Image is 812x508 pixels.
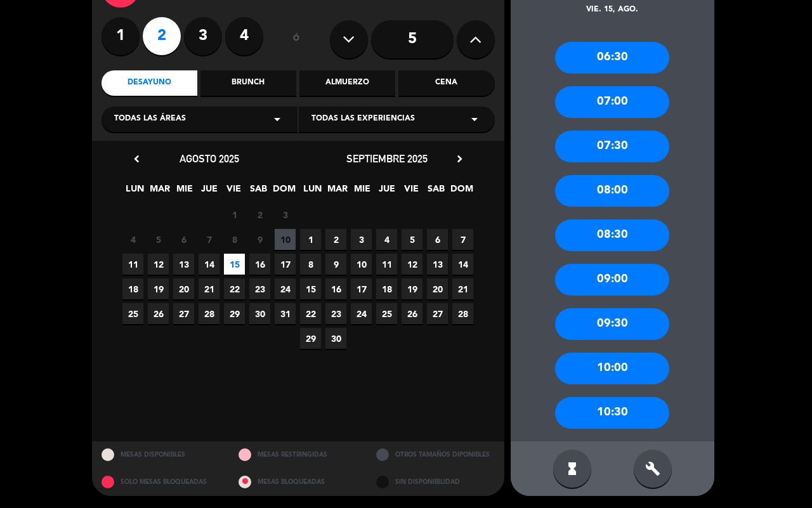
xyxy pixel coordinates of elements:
span: JUE [199,181,219,202]
span: 8 [300,254,321,275]
div: 09:00 [555,264,669,296]
div: 07:30 [555,131,669,162]
span: Todas las áreas [114,113,186,126]
span: 17 [351,278,372,299]
span: 8 [224,229,245,250]
div: MESAS DISPONIBLES [92,441,230,469]
span: VIE [223,181,244,202]
i: chevron_right [453,152,466,166]
div: 06:30 [555,42,669,74]
i: hourglass_full [565,461,580,476]
div: Desayuno [101,70,197,96]
span: 27 [427,303,448,324]
span: septiembre 2025 [346,152,428,165]
span: 29 [300,328,321,349]
div: 08:00 [555,175,669,207]
span: 5 [402,229,422,250]
span: 10 [275,229,296,250]
span: 15 [224,254,245,275]
div: 10:00 [555,353,669,384]
span: 7 [452,229,473,250]
span: 24 [275,278,296,299]
span: 13 [173,254,194,275]
span: LUN [302,181,323,202]
span: agosto 2025 [180,152,239,165]
span: 18 [122,278,143,299]
span: 28 [452,303,473,324]
div: 09:30 [555,308,669,340]
span: 10 [351,254,372,275]
span: 7 [199,229,219,250]
span: 21 [452,278,473,299]
span: 23 [325,303,346,324]
div: 10:30 [555,397,669,429]
span: 25 [376,303,397,324]
span: 15 [300,278,321,299]
span: 3 [351,229,372,250]
label: 2 [143,17,181,55]
span: MAR [327,181,348,202]
span: 25 [122,303,143,324]
span: MIE [351,181,372,202]
div: MESAS BLOQUEADAS [229,469,367,496]
span: 16 [325,278,346,299]
span: 11 [376,254,397,275]
span: MAR [149,181,170,202]
span: 1 [224,204,245,225]
span: 24 [351,303,372,324]
span: 28 [199,303,219,324]
span: 26 [402,303,422,324]
span: 6 [427,229,448,250]
span: 17 [275,254,296,275]
div: OTROS TAMAÑOS DIPONIBLES [367,441,504,469]
i: arrow_drop_down [270,112,285,127]
span: SAB [248,181,269,202]
div: Almuerzo [299,70,395,96]
div: MESAS RESTRINGIDAS [229,441,367,469]
span: 20 [173,278,194,299]
span: 20 [427,278,448,299]
label: 3 [184,17,222,55]
span: 26 [148,303,169,324]
i: arrow_drop_down [467,112,482,127]
span: 2 [325,229,346,250]
label: 1 [101,17,140,55]
span: 23 [249,278,270,299]
span: 18 [376,278,397,299]
i: build [645,461,660,476]
div: vie. 15, ago. [511,4,714,16]
span: JUE [376,181,397,202]
span: DOM [273,181,294,202]
span: 1 [300,229,321,250]
span: 9 [325,254,346,275]
span: 6 [173,229,194,250]
span: MIE [174,181,195,202]
span: 22 [224,278,245,299]
span: 31 [275,303,296,324]
span: 19 [402,278,422,299]
span: 12 [402,254,422,275]
span: 29 [224,303,245,324]
div: SIN DISPONIBILIDAD [367,469,504,496]
i: chevron_left [130,152,143,166]
span: 2 [249,204,270,225]
span: 22 [300,303,321,324]
span: 30 [325,328,346,349]
div: ó [276,17,317,62]
span: 12 [148,254,169,275]
span: 11 [122,254,143,275]
span: 30 [249,303,270,324]
span: 13 [427,254,448,275]
span: 5 [148,229,169,250]
span: 4 [376,229,397,250]
span: LUN [124,181,145,202]
span: 21 [199,278,219,299]
div: Cena [398,70,494,96]
span: VIE [401,181,422,202]
span: SAB [426,181,447,202]
span: 14 [452,254,473,275]
span: 16 [249,254,270,275]
span: 9 [249,229,270,250]
div: 08:30 [555,219,669,251]
div: Brunch [200,70,296,96]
